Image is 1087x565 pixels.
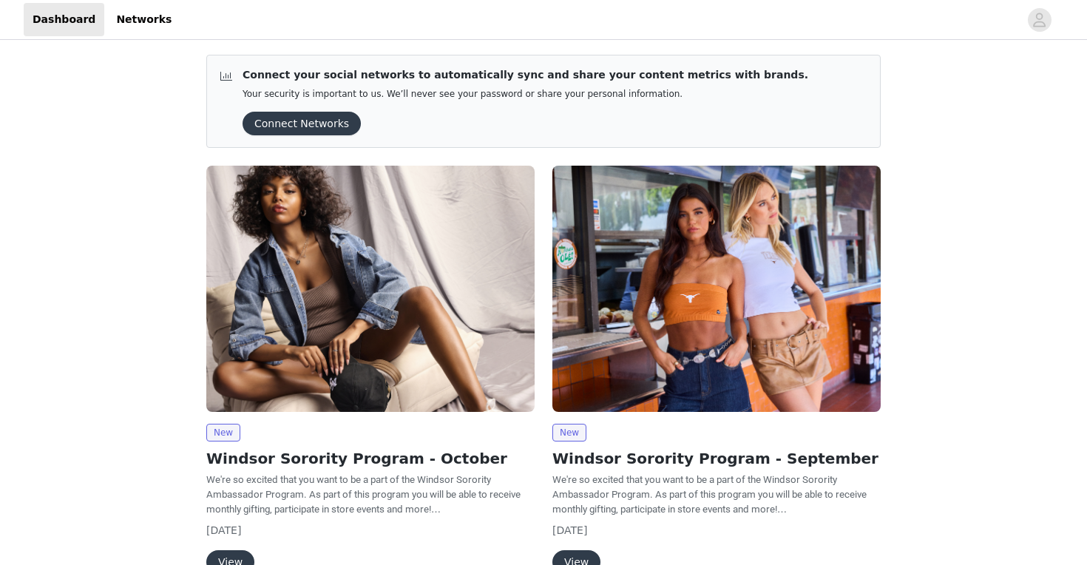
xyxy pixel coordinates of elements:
[552,474,867,515] span: We're so excited that you want to be a part of the Windsor Sorority Ambassador Program. As part o...
[552,447,881,470] h2: Windsor Sorority Program - September
[552,424,586,441] span: New
[206,424,240,441] span: New
[552,524,587,536] span: [DATE]
[243,112,361,135] button: Connect Networks
[206,524,241,536] span: [DATE]
[243,89,808,100] p: Your security is important to us. We’ll never see your password or share your personal information.
[552,166,881,412] img: Windsor
[206,166,535,412] img: Windsor
[107,3,180,36] a: Networks
[206,447,535,470] h2: Windsor Sorority Program - October
[206,474,521,515] span: We're so excited that you want to be a part of the Windsor Sorority Ambassador Program. As part o...
[243,67,808,83] p: Connect your social networks to automatically sync and share your content metrics with brands.
[24,3,104,36] a: Dashboard
[1032,8,1046,32] div: avatar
